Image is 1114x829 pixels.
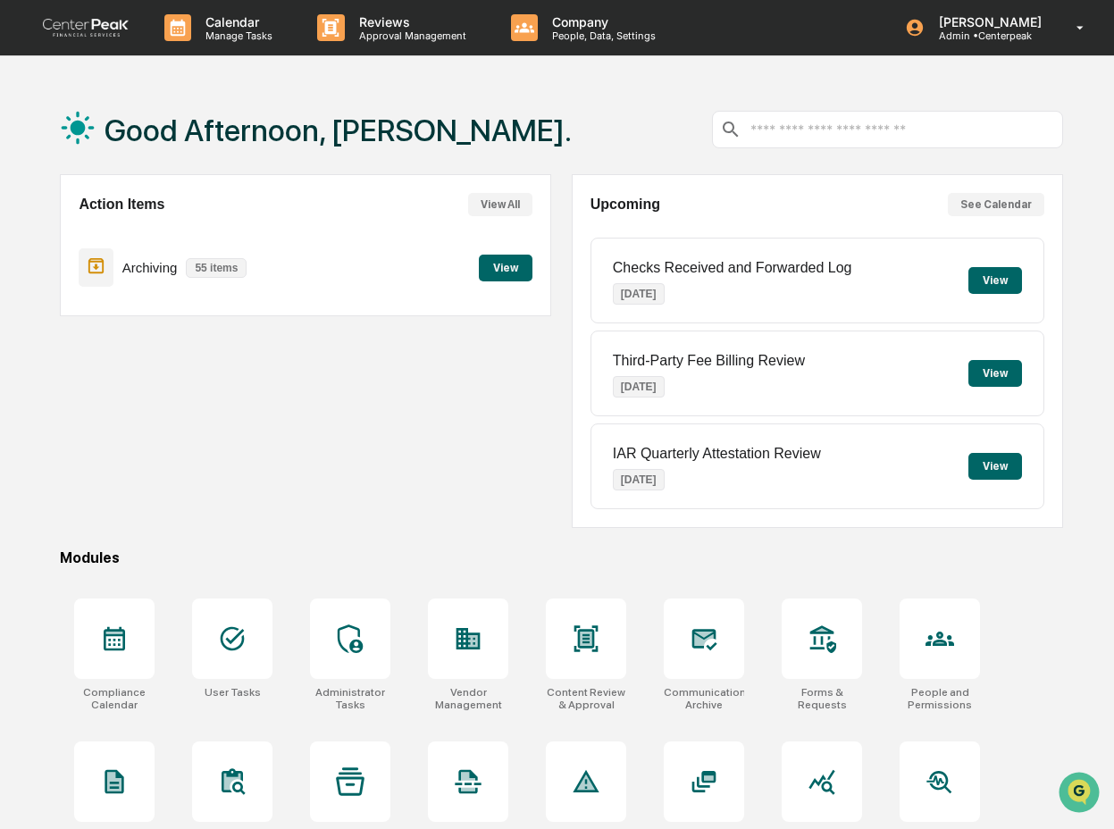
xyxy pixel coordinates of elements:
[61,137,293,155] div: Start new chat
[11,218,122,250] a: 🖐️Preclearance
[43,19,129,38] img: logo
[591,197,660,213] h2: Upcoming
[782,686,862,711] div: Forms & Requests
[186,258,247,278] p: 55 items
[613,283,665,305] p: [DATE]
[664,686,744,711] div: Communications Archive
[468,193,532,216] button: View All
[130,227,144,241] div: 🗄️
[18,261,32,275] div: 🔎
[61,155,226,169] div: We're available if you need us!
[925,14,1051,29] p: [PERSON_NAME]
[968,360,1022,387] button: View
[538,14,665,29] p: Company
[613,260,852,276] p: Checks Received and Forwarded Log
[613,469,665,490] p: [DATE]
[968,267,1022,294] button: View
[479,258,532,275] a: View
[538,29,665,42] p: People, Data, Settings
[310,686,390,711] div: Administrator Tasks
[18,38,325,66] p: How can we help?
[122,260,178,275] p: Archiving
[205,686,261,699] div: User Tasks
[79,197,164,213] h2: Action Items
[147,225,222,243] span: Attestations
[546,686,626,711] div: Content Review & Approval
[345,29,475,42] p: Approval Management
[613,353,805,369] p: Third-Party Fee Billing Review
[613,376,665,398] p: [DATE]
[345,14,475,29] p: Reviews
[18,137,50,169] img: 1746055101610-c473b297-6a78-478c-a979-82029cc54cd1
[36,225,115,243] span: Preclearance
[36,259,113,277] span: Data Lookup
[191,29,281,42] p: Manage Tasks
[178,303,216,316] span: Pylon
[122,218,229,250] a: 🗄️Attestations
[479,255,532,281] button: View
[18,227,32,241] div: 🖐️
[304,142,325,163] button: Start new chat
[968,453,1022,480] button: View
[105,113,572,148] h1: Good Afternoon, [PERSON_NAME].
[74,686,155,711] div: Compliance Calendar
[11,252,120,284] a: 🔎Data Lookup
[126,302,216,316] a: Powered byPylon
[948,193,1044,216] button: See Calendar
[1057,770,1105,818] iframe: Open customer support
[428,686,508,711] div: Vendor Management
[925,29,1051,42] p: Admin • Centerpeak
[191,14,281,29] p: Calendar
[613,446,821,462] p: IAR Quarterly Attestation Review
[900,686,980,711] div: People and Permissions
[60,549,1062,566] div: Modules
